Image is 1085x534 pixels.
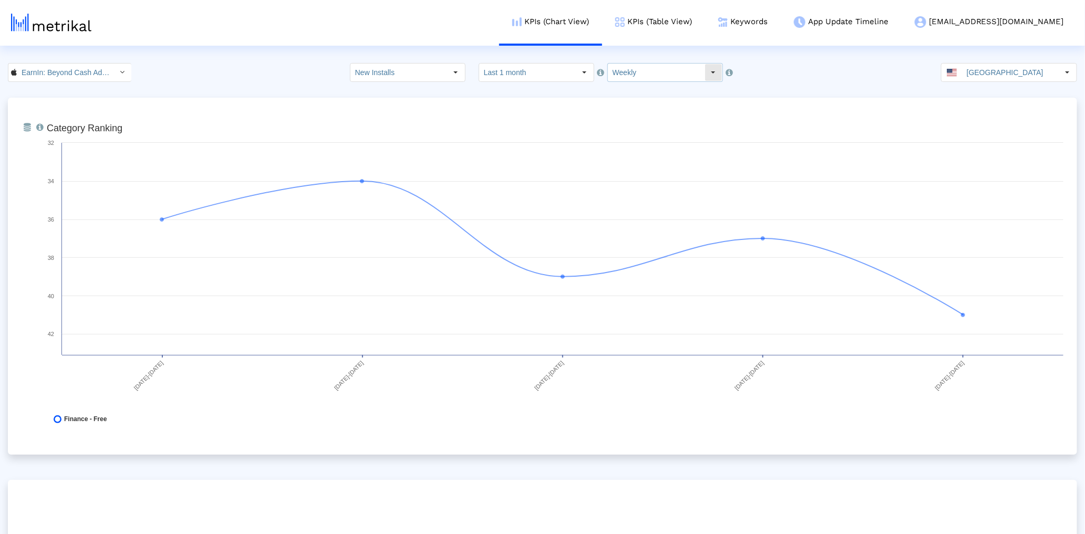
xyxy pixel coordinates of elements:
[794,16,805,28] img: app-update-menu-icon.png
[705,64,722,81] div: Select
[48,178,54,184] text: 34
[1059,64,1077,81] div: Select
[11,14,91,32] img: metrical-logo-light.png
[48,255,54,261] text: 38
[48,331,54,337] text: 42
[733,360,765,391] text: [DATE]-[DATE]
[113,64,131,81] div: Select
[333,360,365,391] text: [DATE]-[DATE]
[48,140,54,146] text: 32
[48,216,54,223] text: 36
[718,17,728,27] img: keywords.png
[915,16,926,28] img: my-account-menu-icon.png
[576,64,594,81] div: Select
[47,123,122,133] tspan: Category Ranking
[533,360,565,391] text: [DATE]-[DATE]
[48,293,54,299] text: 40
[615,17,625,27] img: kpi-table-menu-icon.png
[512,17,522,26] img: kpi-chart-menu-icon.png
[133,360,164,391] text: [DATE]-[DATE]
[934,360,965,391] text: [DATE]-[DATE]
[447,64,465,81] div: Select
[64,415,107,423] span: Finance - Free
